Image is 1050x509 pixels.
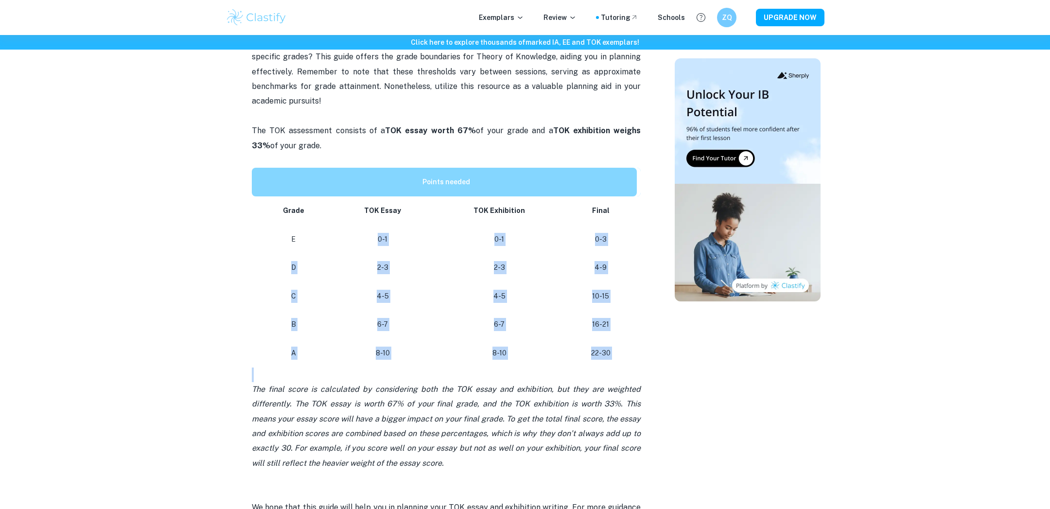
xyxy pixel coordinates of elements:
[263,347,324,360] p: A
[442,290,557,303] p: 4-5
[573,318,629,331] p: 16-21
[385,126,476,135] strong: TOK essay worth 67%
[364,207,401,214] strong: TOK Essay
[479,12,524,23] p: Exemplars
[601,12,638,23] a: Tutoring
[252,126,641,150] strong: TOK exhibition weighs 33%
[442,347,557,360] p: 8-10
[756,9,824,26] button: UPGRADE NOW
[473,207,525,214] strong: TOK Exhibition
[226,8,287,27] img: Clastify logo
[339,318,426,331] p: 6-7
[573,290,629,303] p: 10-15
[252,35,641,123] p: Are you strategizing your IB coursework writing and you want to know the points needed for achiev...
[263,233,324,246] p: E
[263,318,324,331] p: B
[339,290,426,303] p: 4-5
[675,58,821,301] img: Thumbnail
[263,290,324,303] p: C
[339,233,426,246] p: 0-1
[658,12,685,23] a: Schools
[263,261,324,274] p: D
[339,347,426,360] p: 8-10
[573,347,629,360] p: 22-30
[573,261,629,274] p: 4-9
[339,261,426,274] p: 2-3
[573,233,629,246] p: 0-3
[252,123,641,168] p: The TOK assessment consists of a of your grade and a of your grade.
[721,12,733,23] h6: ZQ
[283,207,304,214] strong: Grade
[693,9,709,26] button: Help and Feedback
[2,37,1048,48] h6: Click here to explore thousands of marked IA, EE and TOK exemplars !
[252,385,641,468] i: The final score is calculated by considering both the TOK essay and exhibition, but they are weig...
[543,12,577,23] p: Review
[442,318,557,331] p: 6-7
[592,207,610,214] strong: Final
[442,261,557,274] p: 2-3
[263,176,629,189] p: Points needed
[442,233,557,246] p: 0-1
[717,8,736,27] button: ZQ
